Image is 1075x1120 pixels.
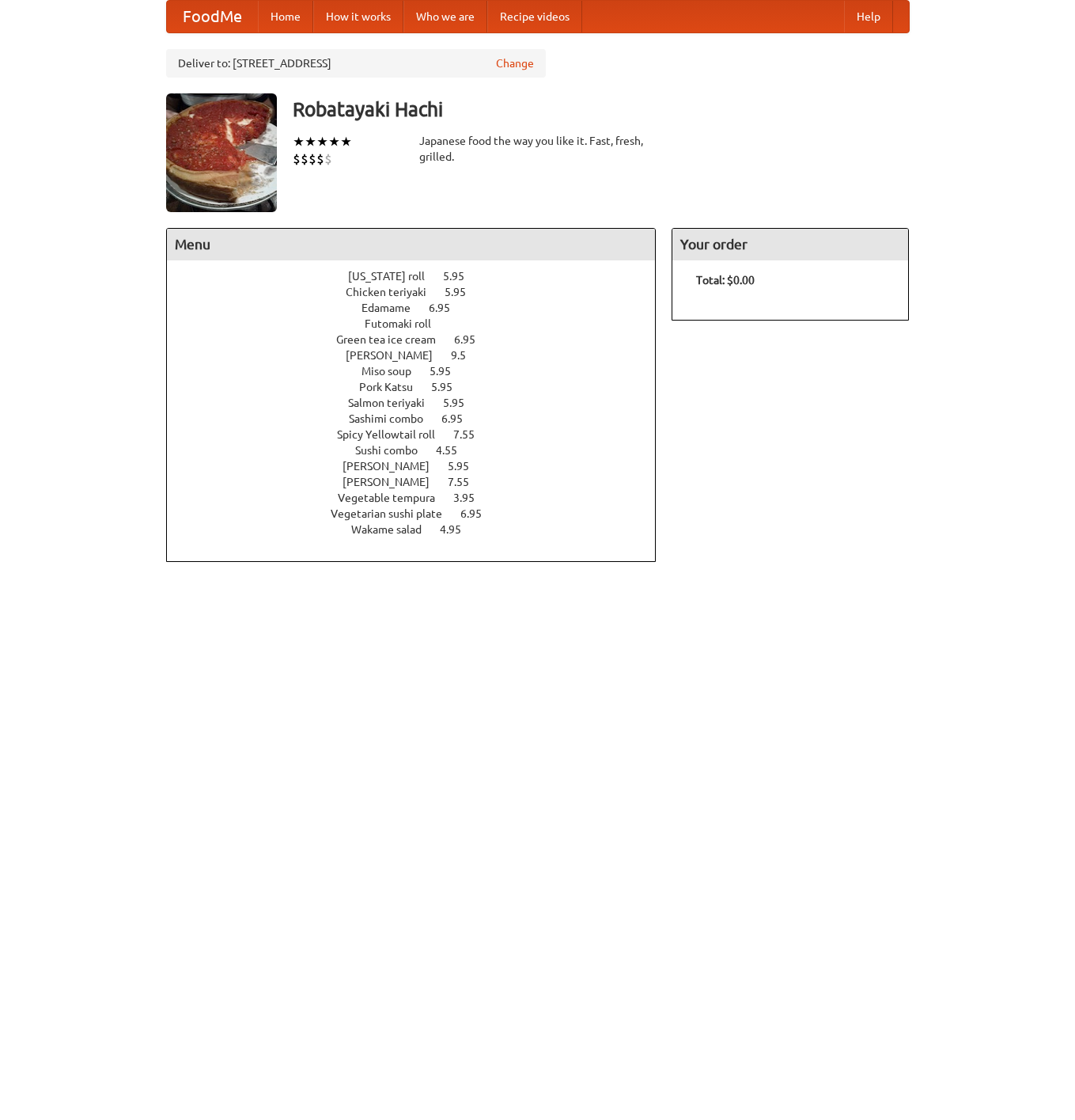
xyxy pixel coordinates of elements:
[340,133,352,150] li: ★
[343,460,498,473] a: [PERSON_NAME] 5.95
[336,333,505,346] a: Green tea ice cream 6.95
[443,397,480,409] span: 5.95
[454,333,491,346] span: 6.95
[361,365,480,378] a: Miso soup 5.95
[355,444,433,457] span: Sushi combo
[431,381,468,393] span: 5.95
[167,1,258,32] a: FoodMe
[361,365,427,378] span: Miso soup
[336,333,452,346] span: Green tea ice cream
[361,302,479,314] a: Edamame 6.95
[361,302,426,314] span: Edamame
[355,444,486,457] a: Sushi combo 4.55
[436,444,473,457] span: 4.55
[293,93,910,125] h3: Robatayaki Hachi
[430,365,467,378] span: 5.95
[337,428,451,441] span: Spicy Yellowtail roll
[460,507,498,520] span: 6.95
[359,381,429,393] span: Pork Katsu
[293,133,305,150] li: ★
[441,412,479,425] span: 6.95
[453,492,490,504] span: 3.95
[316,133,328,150] li: ★
[445,286,482,298] span: 5.95
[331,507,511,520] a: Vegetarian sushi plate 6.95
[305,133,316,150] li: ★
[349,412,439,425] span: Sashimi combo
[348,270,441,283] span: [US_STATE] roll
[331,507,458,520] span: Vegetarian sushi plate
[346,286,495,298] a: Chicken teriyaki 5.95
[451,349,482,362] span: 9.5
[348,270,494,283] a: [US_STATE] roll 5.95
[844,1,893,32] a: Help
[308,150,316,168] li: $
[301,150,308,168] li: $
[496,55,534,71] a: Change
[293,150,301,168] li: $
[346,349,495,362] a: [PERSON_NAME] 9.5
[351,523,437,536] span: Wakame salad
[365,317,447,330] span: Futomaki roll
[448,476,485,488] span: 7.55
[313,1,403,32] a: How it works
[443,270,480,283] span: 5.95
[166,93,277,212] img: angular.jpg
[337,428,504,441] a: Spicy Yellowtail roll 7.55
[258,1,313,32] a: Home
[487,1,582,32] a: Recipe videos
[351,523,490,536] a: Wakame salad 4.95
[448,460,485,473] span: 5.95
[672,229,908,260] h4: Your order
[166,49,546,78] div: Deliver to: [STREET_ADDRESS]
[167,229,656,260] h4: Menu
[403,1,487,32] a: Who we are
[348,397,441,409] span: Salmon teriyaki
[696,274,755,287] b: Total: $0.00
[338,492,451,504] span: Vegetable tempura
[419,133,657,165] div: Japanese food the way you like it. Fast, fresh, grilled.
[343,476,498,488] a: [PERSON_NAME] 7.55
[343,476,445,488] span: [PERSON_NAME]
[343,460,445,473] span: [PERSON_NAME]
[440,523,477,536] span: 4.95
[316,150,324,168] li: $
[346,286,442,298] span: Chicken teriyaki
[429,302,466,314] span: 6.95
[328,133,340,150] li: ★
[346,349,449,362] span: [PERSON_NAME]
[359,381,482,393] a: Pork Katsu 5.95
[349,412,492,425] a: Sashimi combo 6.95
[324,150,332,168] li: $
[348,397,494,409] a: Salmon teriyaki 5.95
[453,428,490,441] span: 7.55
[365,317,476,330] a: Futomaki roll
[338,492,504,504] a: Vegetable tempura 3.95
